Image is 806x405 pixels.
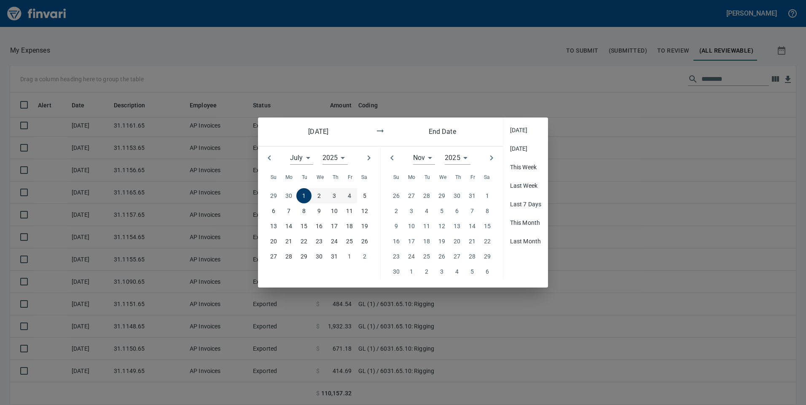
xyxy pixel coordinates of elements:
[470,173,475,182] span: Fr
[270,252,277,261] p: 27
[455,173,461,182] span: Th
[281,203,296,218] button: 7
[316,237,322,246] p: 23
[317,173,324,182] span: We
[503,121,548,139] div: [DATE]
[272,206,275,216] p: 6
[266,203,281,218] button: 6
[503,213,548,232] div: This Month
[342,234,357,249] button: 25
[270,221,277,231] p: 13
[503,139,548,158] div: [DATE]
[331,252,338,261] p: 31
[327,234,342,249] button: 24
[393,173,399,182] span: Su
[312,234,327,249] button: 23
[510,237,542,245] span: Last Month
[312,249,327,264] button: 30
[296,249,312,264] button: 29
[357,188,372,203] button: 5
[346,237,353,246] p: 25
[312,188,327,203] button: 2
[413,151,435,165] div: Nov
[316,221,322,231] p: 16
[317,206,321,216] p: 9
[357,218,372,234] button: 19
[510,144,542,153] span: [DATE]
[266,249,281,264] button: 27
[331,221,338,231] p: 17
[327,249,342,264] button: 31
[301,221,307,231] p: 15
[342,203,357,218] button: 11
[271,173,277,182] span: Su
[301,252,307,261] p: 29
[408,173,415,182] span: Mo
[327,188,342,203] button: 3
[287,126,349,138] h6: [DATE]
[296,234,312,249] button: 22
[503,176,548,195] div: Last Week
[333,173,339,182] span: Th
[331,237,338,246] p: 24
[510,218,542,227] span: This Month
[361,221,368,231] p: 19
[503,195,548,213] div: Last 7 Days
[317,191,321,200] p: 2
[510,126,542,134] span: [DATE]
[290,151,313,165] div: July
[327,203,342,218] button: 10
[503,158,548,176] div: This Week
[285,252,292,261] p: 28
[281,218,296,234] button: 14
[357,234,372,249] button: 26
[316,252,322,261] p: 30
[411,126,473,138] h6: End Date
[361,237,368,246] p: 26
[331,206,338,216] p: 10
[285,237,292,246] p: 21
[296,218,312,234] button: 15
[439,173,446,182] span: We
[503,232,548,250] div: Last Month
[285,173,293,182] span: Mo
[301,237,307,246] p: 22
[287,206,290,216] p: 7
[510,181,542,190] span: Last Week
[484,173,490,182] span: Sa
[302,173,307,182] span: Tu
[445,151,470,165] div: 2025
[266,218,281,234] button: 13
[302,206,306,216] p: 8
[346,206,353,216] p: 11
[342,188,357,203] button: 4
[510,163,542,171] span: This Week
[363,191,366,200] p: 5
[285,221,292,231] p: 14
[266,234,281,249] button: 20
[348,173,352,182] span: Fr
[346,221,353,231] p: 18
[270,237,277,246] p: 20
[312,218,327,234] button: 16
[333,191,336,200] p: 3
[357,203,372,218] button: 12
[424,173,430,182] span: Tu
[322,151,348,165] div: 2025
[296,203,312,218] button: 8
[281,249,296,264] button: 28
[296,188,312,203] button: 1
[312,203,327,218] button: 9
[327,218,342,234] button: 17
[348,191,351,200] p: 4
[302,191,306,200] p: 1
[342,218,357,234] button: 18
[361,173,367,182] span: Sa
[281,234,296,249] button: 21
[361,206,368,216] p: 12
[510,200,542,208] span: Last 7 Days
